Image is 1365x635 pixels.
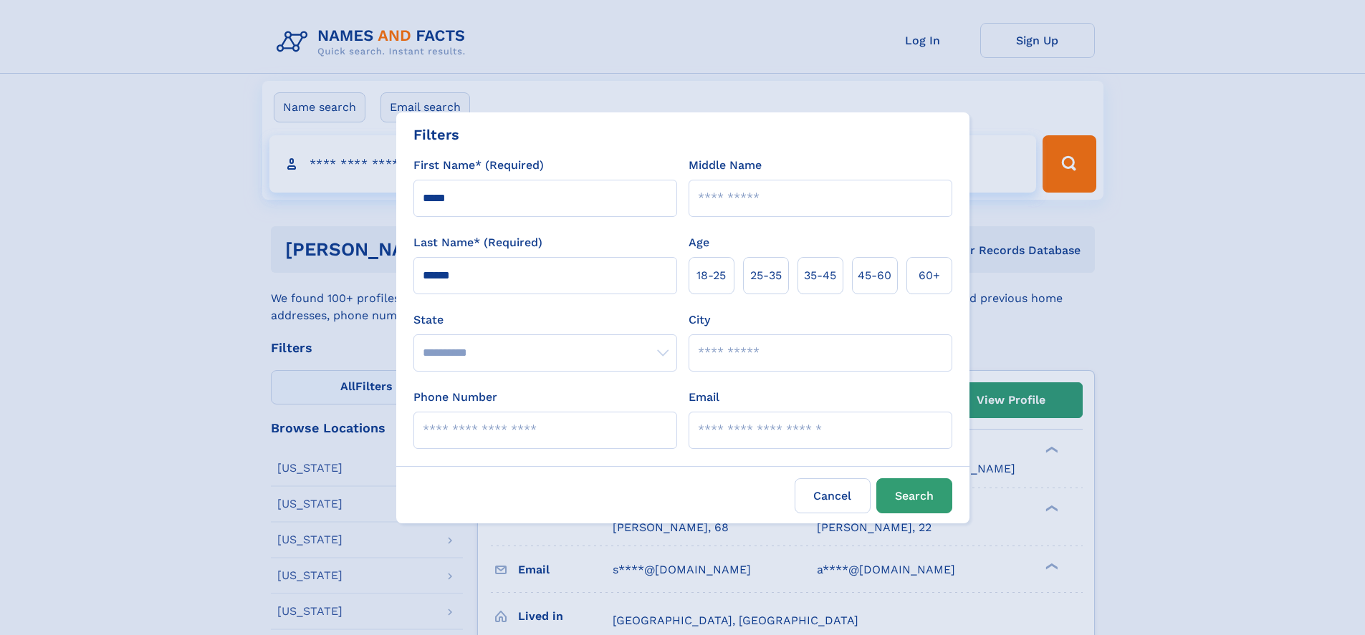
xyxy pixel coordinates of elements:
[858,267,891,284] span: 45‑60
[413,124,459,145] div: Filters
[413,157,544,174] label: First Name* (Required)
[413,311,677,329] label: State
[413,389,497,406] label: Phone Number
[795,478,871,513] label: Cancel
[689,234,709,251] label: Age
[689,157,762,174] label: Middle Name
[689,311,710,329] label: City
[876,478,952,513] button: Search
[413,234,542,251] label: Last Name* (Required)
[804,267,836,284] span: 35‑45
[696,267,726,284] span: 18‑25
[750,267,782,284] span: 25‑35
[689,389,719,406] label: Email
[919,267,940,284] span: 60+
